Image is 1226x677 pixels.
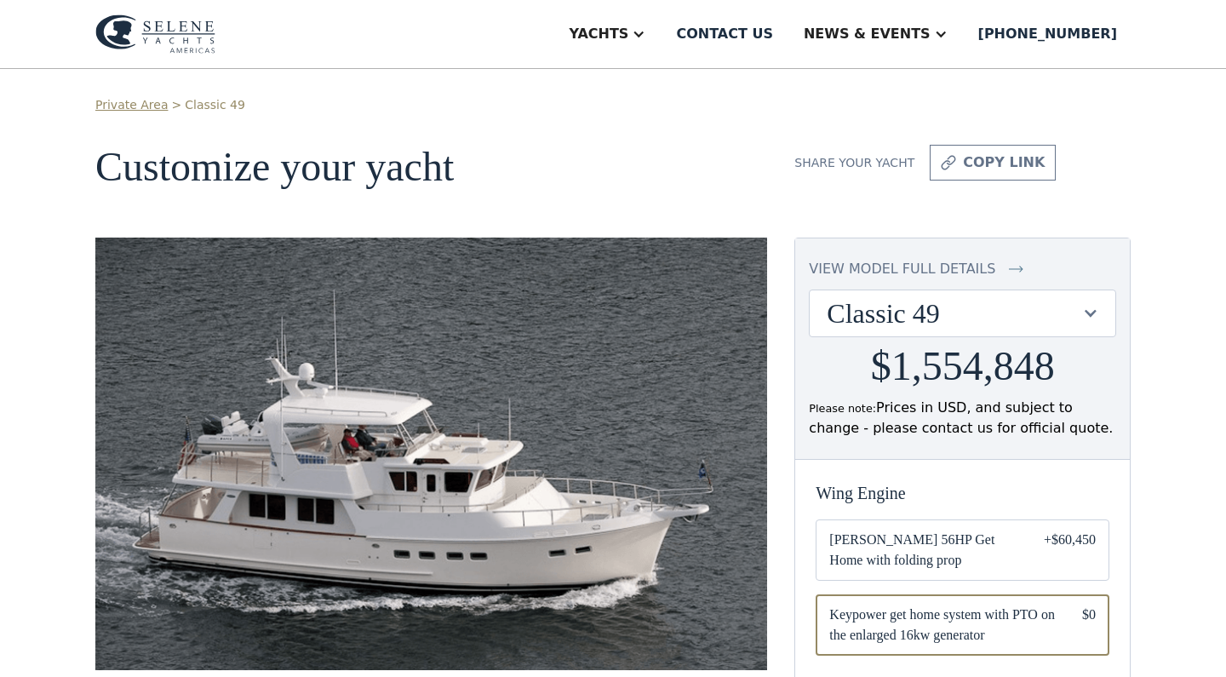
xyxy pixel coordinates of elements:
a: copy link [930,145,1056,181]
h2: $1,554,848 [871,344,1055,389]
a: view model full details [809,259,1116,279]
div: Yachts [569,24,628,44]
h1: Customize your yacht [95,145,767,190]
div: Prices in USD, and subject to change - please contact us for official quote. [809,398,1116,439]
img: icon [1009,259,1023,279]
div: [PHONE_NUMBER] [978,24,1117,44]
img: icon [941,152,956,173]
span: [PERSON_NAME] 56HP Get Home with folding prop [829,530,1017,571]
div: Classic 49 [810,290,1115,336]
div: $0 [1082,605,1096,645]
div: copy link [963,152,1045,173]
div: Contact us [676,24,773,44]
div: +$60,450 [1044,530,1096,571]
div: News & EVENTS [804,24,931,44]
div: > [171,96,181,114]
div: Classic 49 [827,297,1081,330]
a: Private Area [95,96,168,114]
span: Keypower get home system with PTO on the enlarged 16kw generator [829,605,1055,645]
div: Wing Engine [816,480,1109,506]
div: Share your yacht [794,154,914,172]
span: Please note: [809,402,876,415]
div: view model full details [809,259,995,279]
a: Classic 49 [185,96,245,114]
img: logo [95,14,215,54]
